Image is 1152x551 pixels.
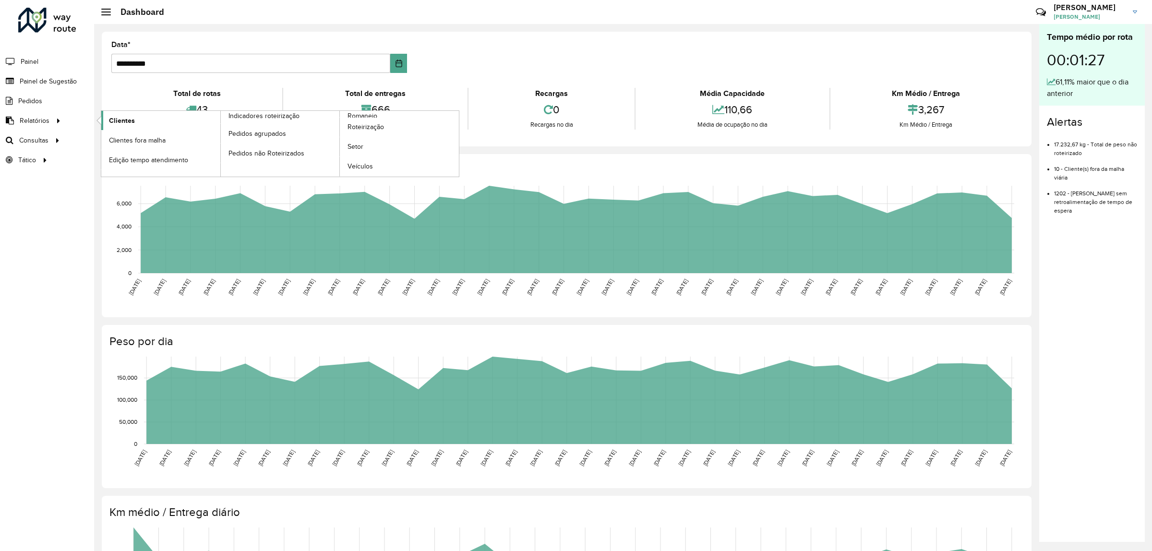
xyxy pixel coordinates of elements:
[1054,12,1126,21] span: [PERSON_NAME]
[228,129,286,139] span: Pedidos agrupados
[128,278,142,296] text: [DATE]
[114,88,280,99] div: Total de rotas
[306,449,320,467] text: [DATE]
[471,99,632,120] div: 0
[998,449,1012,467] text: [DATE]
[252,278,266,296] text: [DATE]
[529,449,543,467] text: [DATE]
[501,278,515,296] text: [DATE]
[286,88,465,99] div: Total de entregas
[973,278,987,296] text: [DATE]
[1047,76,1137,99] div: 61,11% maior que o dia anterior
[348,111,377,121] span: Romaneio
[340,118,459,137] a: Roteirização
[117,396,137,403] text: 100,000
[833,88,1020,99] div: Km Médio / Entrega
[277,278,291,296] text: [DATE]
[1047,44,1137,76] div: 00:01:27
[899,278,913,296] text: [DATE]
[20,76,77,86] span: Painel de Sugestão
[302,278,316,296] text: [DATE]
[101,150,220,169] a: Edição tempo atendimento
[117,375,137,381] text: 150,000
[850,449,864,467] text: [DATE]
[600,278,614,296] text: [DATE]
[924,449,938,467] text: [DATE]
[751,449,765,467] text: [DATE]
[183,449,197,467] text: [DATE]
[381,449,395,467] text: [DATE]
[1054,133,1137,157] li: 17.232,67 kg - Total de peso não roteirizado
[1047,31,1137,44] div: Tempo médio por rota
[227,278,241,296] text: [DATE]
[451,278,465,296] text: [DATE]
[348,142,363,152] span: Setor
[133,449,147,467] text: [DATE]
[117,224,132,230] text: 4,000
[119,419,137,425] text: 50,000
[109,335,1022,348] h4: Peso por dia
[628,449,642,467] text: [DATE]
[282,449,296,467] text: [DATE]
[228,148,304,158] span: Pedidos não Roteirizados
[504,449,518,467] text: [DATE]
[677,449,691,467] text: [DATE]
[750,278,764,296] text: [DATE]
[455,449,468,467] text: [DATE]
[638,120,827,130] div: Média de ocupação no dia
[826,449,840,467] text: [DATE]
[221,124,340,143] a: Pedidos agrupados
[101,111,220,130] a: Clientes
[800,278,814,296] text: [DATE]
[348,161,373,171] span: Veículos
[117,247,132,253] text: 2,000
[207,449,221,467] text: [DATE]
[376,278,390,296] text: [DATE]
[326,278,340,296] text: [DATE]
[471,88,632,99] div: Recargas
[650,278,664,296] text: [DATE]
[576,278,589,296] text: [DATE]
[114,99,280,120] div: 43
[401,278,415,296] text: [DATE]
[158,449,172,467] text: [DATE]
[101,111,340,177] a: Indicadores roteirização
[638,88,827,99] div: Média Capacidade
[480,449,493,467] text: [DATE]
[675,278,689,296] text: [DATE]
[974,449,988,467] text: [DATE]
[128,270,132,276] text: 0
[625,278,639,296] text: [DATE]
[221,144,340,163] a: Pedidos não Roteirizados
[109,155,188,165] span: Edição tempo atendimento
[117,201,132,207] text: 6,000
[471,120,632,130] div: Recargas no dia
[1031,2,1051,23] a: Contato Rápido
[390,54,407,73] button: Choose Date
[1054,157,1137,182] li: 10 - Cliente(s) fora da malha viária
[526,278,540,296] text: [DATE]
[426,278,440,296] text: [DATE]
[725,278,739,296] text: [DATE]
[286,99,465,120] div: 666
[998,278,1012,296] text: [DATE]
[1047,115,1137,129] h4: Alertas
[578,449,592,467] text: [DATE]
[340,137,459,156] a: Setor
[702,449,716,467] text: [DATE]
[875,449,889,467] text: [DATE]
[405,449,419,467] text: [DATE]
[700,278,714,296] text: [DATE]
[348,122,384,132] span: Roteirização
[109,116,135,126] span: Clientes
[356,449,370,467] text: [DATE]
[638,99,827,120] div: 110,66
[177,278,191,296] text: [DATE]
[111,39,131,50] label: Data
[801,449,815,467] text: [DATE]
[111,7,164,17] h2: Dashboard
[228,111,300,121] span: Indicadores roteirização
[109,505,1022,519] h4: Km médio / Entrega diário
[1054,182,1137,215] li: 1202 - [PERSON_NAME] sem retroalimentação de tempo de espera
[924,278,938,296] text: [DATE]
